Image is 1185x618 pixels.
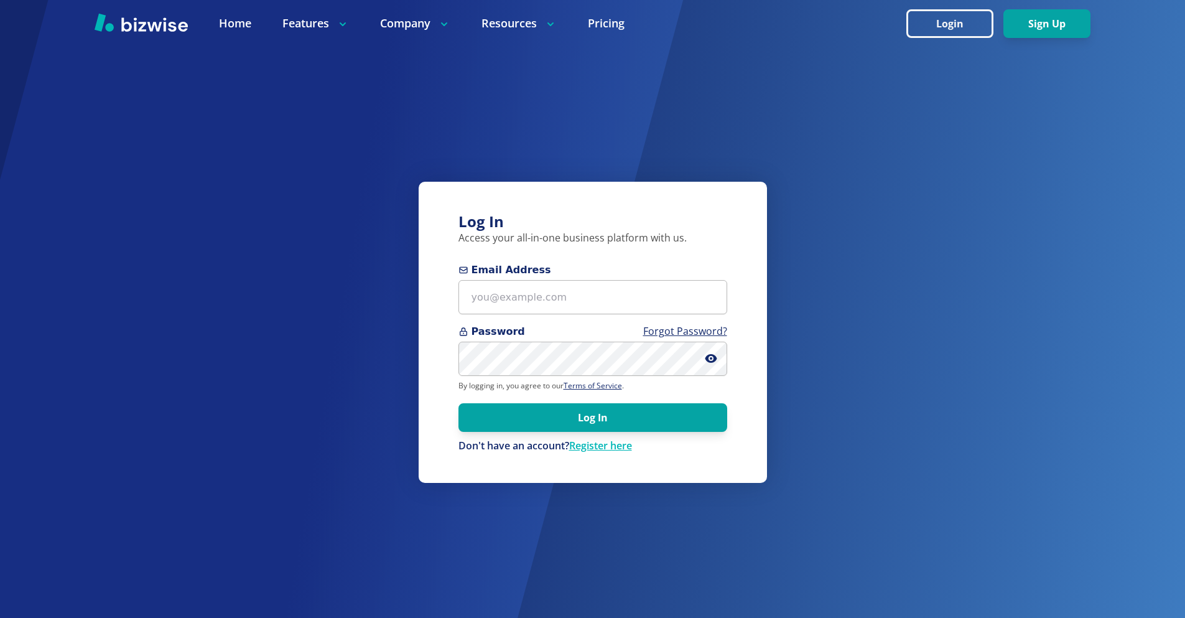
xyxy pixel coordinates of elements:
[458,439,727,453] div: Don't have an account?Register here
[95,13,188,32] img: Bizwise Logo
[458,403,727,432] button: Log In
[458,381,727,391] p: By logging in, you agree to our .
[458,232,727,245] p: Access your all-in-one business platform with us.
[458,439,727,453] p: Don't have an account?
[643,324,727,338] a: Forgot Password?
[481,16,557,31] p: Resources
[1003,18,1090,30] a: Sign Up
[458,280,727,314] input: you@example.com
[458,324,727,339] span: Password
[380,16,450,31] p: Company
[588,16,625,31] a: Pricing
[458,212,727,232] h3: Log In
[564,380,622,391] a: Terms of Service
[569,439,632,452] a: Register here
[906,9,993,38] button: Login
[219,16,251,31] a: Home
[906,18,1003,30] a: Login
[1003,9,1090,38] button: Sign Up
[282,16,349,31] p: Features
[458,263,727,278] span: Email Address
